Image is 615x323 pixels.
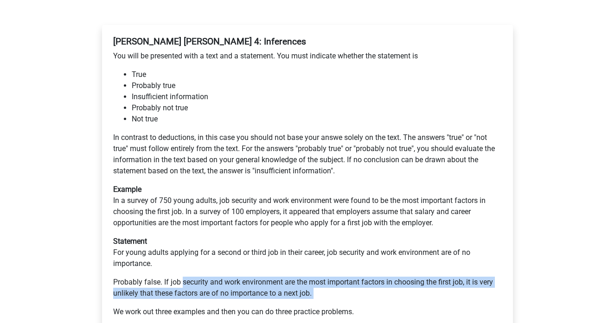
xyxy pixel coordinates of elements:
[113,51,502,62] p: You will be presented with a text and a statement. You must indicate whether the statement is
[113,184,502,228] p: In a survey of 750 young adults, job security and work environment were found to be the most impo...
[113,237,147,246] b: Statement
[113,277,502,299] p: Probably false. If job security and work environment are the most important factors in choosing t...
[113,306,502,317] p: We work out three examples and then you can do three practice problems.
[132,69,502,80] li: True
[113,236,502,269] p: For young adults applying for a second or third job in their career, job security and work enviro...
[132,80,502,91] li: Probably true
[113,185,141,194] b: Example
[132,114,502,125] li: Not true
[132,102,502,114] li: Probably not true
[132,91,502,102] li: Insufficient information
[113,132,502,177] p: In contrast to deductions, in this case you should not base your answe solely on the text. The an...
[113,36,306,47] b: [PERSON_NAME] [PERSON_NAME] 4: Inferences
